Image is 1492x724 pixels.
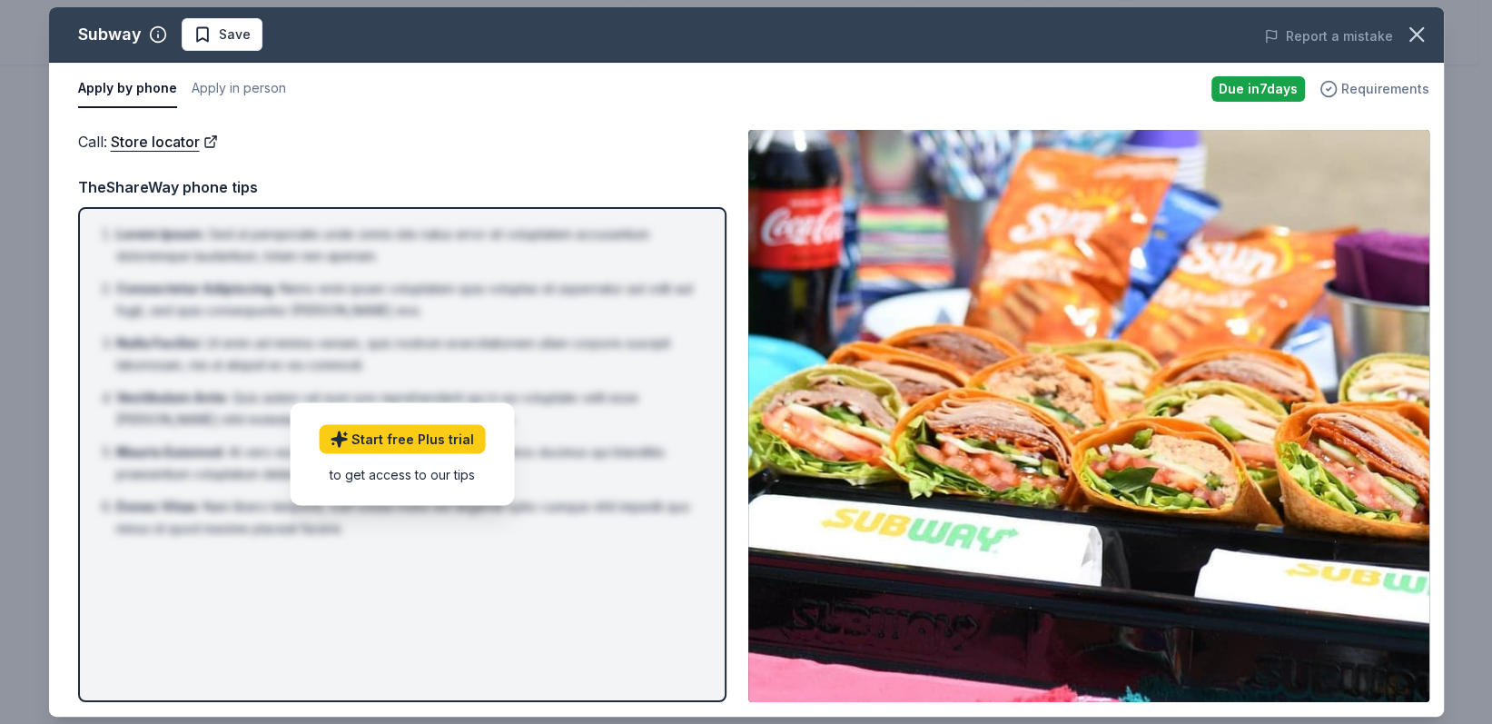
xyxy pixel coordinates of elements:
[1264,25,1393,47] button: Report a mistake
[116,499,200,514] span: Donec Vitae :
[78,70,177,108] button: Apply by phone
[748,130,1429,702] img: Image for Subway
[116,278,699,322] li: Nemo enim ipsam voluptatem quia voluptas sit aspernatur aut odit aut fugit, sed quia consequuntur...
[1341,78,1429,100] span: Requirements
[116,335,203,351] span: Nulla Facilisi :
[116,332,699,376] li: Ut enim ad minima veniam, quis nostrum exercitationem ullam corporis suscipit laboriosam, nisi ut...
[116,496,699,540] li: Nam libero tempore, cum soluta nobis est eligendi optio cumque nihil impedit quo minus id quod ma...
[78,130,726,154] div: Call :
[78,175,726,199] div: TheShareWay phone tips
[116,441,699,485] li: At vero eos et accusamus et iusto odio dignissimos ducimus qui blanditiis praesentium voluptatum ...
[319,465,485,484] div: to get access to our tips
[116,390,229,405] span: Vestibulum Ante :
[116,281,276,296] span: Consectetur Adipiscing :
[1211,76,1305,102] div: Due in 7 days
[182,18,262,51] button: Save
[1319,78,1429,100] button: Requirements
[116,444,225,460] span: Mauris Euismod :
[192,70,286,108] button: Apply in person
[116,226,205,242] span: Lorem Ipsum :
[116,223,699,267] li: Sed ut perspiciatis unde omnis iste natus error sit voluptatem accusantium doloremque laudantium,...
[78,20,142,49] div: Subway
[219,24,251,45] span: Save
[116,387,699,431] li: Quis autem vel eum iure reprehenderit qui in ea voluptate velit esse [PERSON_NAME] nihil molestia...
[319,425,485,454] a: Start free Plus trial
[111,130,218,154] a: Store locator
